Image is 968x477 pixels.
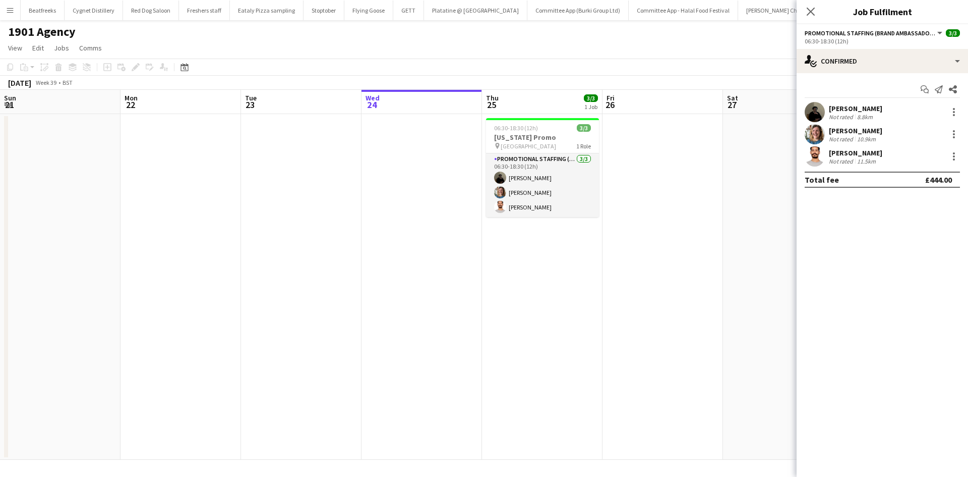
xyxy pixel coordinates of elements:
div: 06:30-18:30 (12h) [805,37,960,45]
span: Edit [32,43,44,52]
span: Fri [607,93,615,102]
span: Sat [727,93,738,102]
span: Week 39 [33,79,58,86]
span: Promotional Staffing (Brand Ambassadors) [805,29,936,37]
div: BST [63,79,73,86]
div: 8.8km [855,113,875,121]
div: [DATE] [8,78,31,88]
h3: Job Fulfilment [797,5,968,18]
span: 1 Role [576,142,591,150]
span: 25 [485,99,499,111]
button: GETT [393,1,424,20]
div: Not rated [829,157,855,165]
span: 3/3 [577,124,591,132]
app-card-role: Promotional Staffing (Brand Ambassadors)3/306:30-18:30 (12h)[PERSON_NAME][PERSON_NAME][PERSON_NAME] [486,153,599,217]
button: [PERSON_NAME] Chicken and Shakes [738,1,851,20]
span: Jobs [54,43,69,52]
a: Jobs [50,41,73,55]
span: Tue [245,93,257,102]
div: [PERSON_NAME] [829,148,882,157]
button: Eataly Pizza sampling [230,1,304,20]
div: Total fee [805,175,839,185]
span: Comms [79,43,102,52]
span: Wed [366,93,380,102]
a: Edit [28,41,48,55]
span: 23 [244,99,257,111]
div: [PERSON_NAME] [829,104,882,113]
a: Comms [75,41,106,55]
span: 27 [725,99,738,111]
span: 21 [3,99,16,111]
span: 3/3 [946,29,960,37]
button: Stoptober [304,1,344,20]
div: Not rated [829,135,855,143]
span: 3/3 [584,94,598,102]
div: Confirmed [797,49,968,73]
div: £444.00 [925,175,952,185]
button: Platatine @ [GEOGRAPHIC_DATA] [424,1,527,20]
button: Committee App - Halal Food Festival [629,1,738,20]
button: Promotional Staffing (Brand Ambassadors) [805,29,944,37]
div: Not rated [829,113,855,121]
span: 22 [123,99,138,111]
button: Flying Goose [344,1,393,20]
div: 1 Job [584,103,597,111]
span: [GEOGRAPHIC_DATA] [501,142,556,150]
button: Cygnet Distillery [65,1,123,20]
div: 10.9km [855,135,878,143]
span: View [8,43,22,52]
span: Mon [125,93,138,102]
a: View [4,41,26,55]
app-job-card: 06:30-18:30 (12h)3/3[US_STATE] Promo [GEOGRAPHIC_DATA]1 RolePromotional Staffing (Brand Ambassado... [486,118,599,217]
span: Sun [4,93,16,102]
button: Committee App (Burki Group Ltd) [527,1,629,20]
span: Thu [486,93,499,102]
span: 24 [364,99,380,111]
div: 11.5km [855,157,878,165]
div: [PERSON_NAME] [829,126,882,135]
h3: [US_STATE] Promo [486,133,599,142]
h1: 1901 Agency [8,24,76,39]
span: 06:30-18:30 (12h) [494,124,538,132]
button: Freshers staff [179,1,230,20]
button: Beatfreeks [21,1,65,20]
span: 26 [605,99,615,111]
button: Red Dog Saloon [123,1,179,20]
